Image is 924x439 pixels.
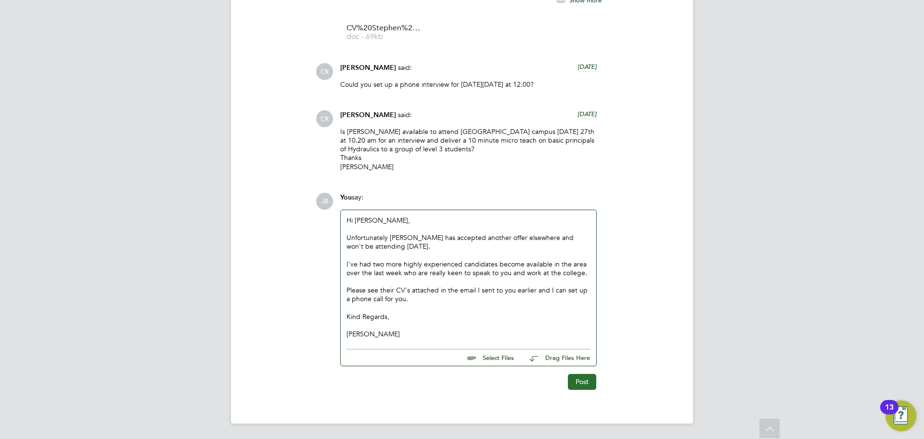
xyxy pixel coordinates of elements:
[346,330,590,338] p: [PERSON_NAME]
[885,400,916,431] button: Open Resource Center, 13 new notifications
[346,25,423,32] span: CV%20Stephen%20Scarborough
[346,33,423,40] span: doc - 69kb
[398,63,412,72] span: said:
[346,233,590,251] div: Unfortunately [PERSON_NAME] has accepted another offer elsewhere and won't be attending [DATE].
[340,193,352,201] span: You
[346,216,590,339] div: Hi [PERSON_NAME],
[316,63,333,80] span: CR
[577,63,597,71] span: [DATE]
[522,348,590,368] button: Drag Files Here
[577,110,597,118] span: [DATE]
[885,407,894,420] div: 13
[568,374,596,389] button: Post
[346,312,590,321] p: Kind Regards,
[316,110,333,127] span: CR
[340,127,597,171] p: Is [PERSON_NAME] available to attend [GEOGRAPHIC_DATA] campus [DATE] 27th at 10.20 am for an inte...
[340,193,597,210] div: say:
[340,64,396,72] span: [PERSON_NAME]
[346,25,423,40] a: CV%20Stephen%20Scarborough doc - 69kb
[346,260,590,277] p: I've had two more highly experienced candidates become available in the area over the last week w...
[340,111,396,119] span: [PERSON_NAME]
[398,110,412,119] span: said:
[340,80,597,89] p: Could you set up a phone interview for [DATE][DATE] at 12.00?
[346,286,590,303] p: Please see their CV's attached in the email I sent to you earlier and I can set up a phone call f...
[316,193,333,210] span: JB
